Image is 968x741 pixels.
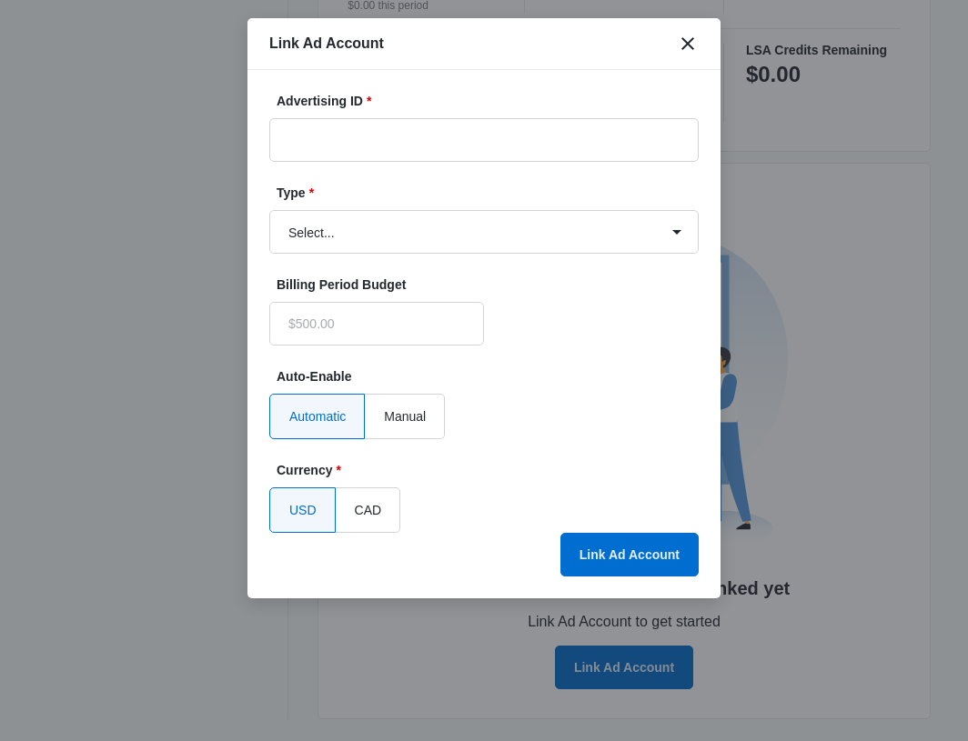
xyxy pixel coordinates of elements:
label: Auto-Enable [277,367,706,386]
label: Manual [365,394,445,439]
button: Link Ad Account [560,533,699,576]
label: USD [269,487,336,533]
button: close [677,33,699,55]
label: Automatic [269,394,365,439]
input: $500.00 [269,302,484,345]
label: Currency [277,461,706,480]
h1: Link Ad Account [269,33,384,55]
label: Type [277,184,706,203]
label: Billing Period Budget [277,275,491,295]
label: CAD [336,487,401,533]
label: Advertising ID [277,92,706,111]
